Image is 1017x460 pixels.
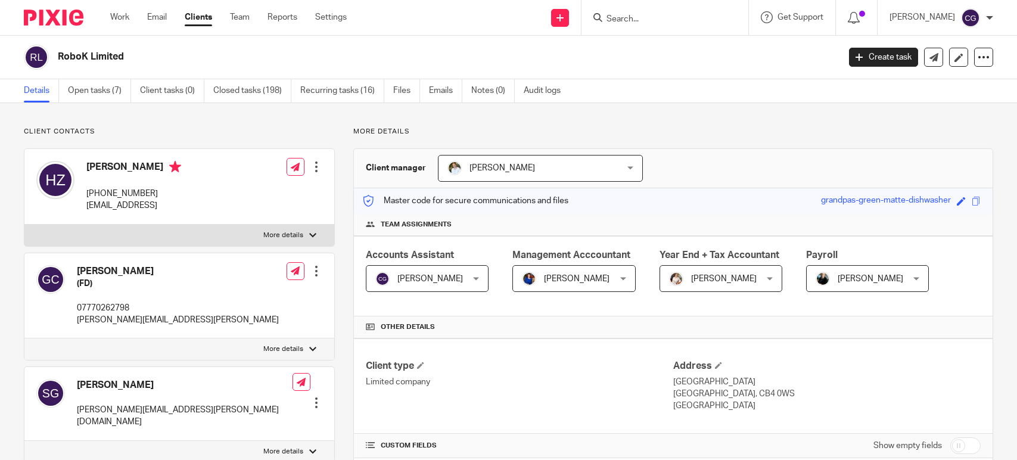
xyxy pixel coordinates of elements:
[397,275,463,283] span: [PERSON_NAME]
[806,250,838,260] span: Payroll
[890,11,955,23] p: [PERSON_NAME]
[393,79,420,102] a: Files
[821,194,951,208] div: grandpas-green-matte-dishwasher
[669,272,683,286] img: Kayleigh%20Henson.jpeg
[961,8,980,27] img: svg%3E
[263,231,303,240] p: More details
[512,250,630,260] span: Management Acccountant
[36,379,65,408] img: svg%3E
[873,440,942,452] label: Show empty fields
[77,404,293,428] p: [PERSON_NAME][EMAIL_ADDRESS][PERSON_NAME][DOMAIN_NAME]
[363,195,568,207] p: Master code for secure communications and files
[544,275,609,283] span: [PERSON_NAME]
[469,164,535,172] span: [PERSON_NAME]
[110,11,129,23] a: Work
[77,278,279,290] h5: (FD)
[86,161,181,176] h4: [PERSON_NAME]
[36,161,74,199] img: svg%3E
[381,322,435,332] span: Other details
[169,161,181,173] i: Primary
[660,250,779,260] span: Year End + Tax Accountant
[36,265,65,294] img: svg%3E
[77,314,279,326] p: [PERSON_NAME][EMAIL_ADDRESS][PERSON_NAME]
[673,388,981,400] p: [GEOGRAPHIC_DATA], CB4 0WS
[77,379,293,391] h4: [PERSON_NAME]
[24,10,83,26] img: Pixie
[315,11,347,23] a: Settings
[77,265,279,278] h4: [PERSON_NAME]
[524,79,570,102] a: Audit logs
[86,200,181,212] p: [EMAIL_ADDRESS]
[366,441,673,450] h4: CUSTOM FIELDS
[140,79,204,102] a: Client tasks (0)
[213,79,291,102] a: Closed tasks (198)
[185,11,212,23] a: Clients
[58,51,676,63] h2: RoboK Limited
[691,275,757,283] span: [PERSON_NAME]
[77,302,279,314] p: 07770262798
[353,127,993,136] p: More details
[24,79,59,102] a: Details
[366,250,454,260] span: Accounts Assistant
[230,11,250,23] a: Team
[268,11,297,23] a: Reports
[375,272,390,286] img: svg%3E
[849,48,918,67] a: Create task
[816,272,830,286] img: nicky-partington.jpg
[147,11,167,23] a: Email
[300,79,384,102] a: Recurring tasks (16)
[838,275,903,283] span: [PERSON_NAME]
[605,14,713,25] input: Search
[263,344,303,354] p: More details
[24,45,49,70] img: svg%3E
[366,360,673,372] h4: Client type
[381,220,452,229] span: Team assignments
[777,13,823,21] span: Get Support
[366,162,426,174] h3: Client manager
[263,447,303,456] p: More details
[86,188,181,200] p: [PHONE_NUMBER]
[366,376,673,388] p: Limited company
[673,360,981,372] h4: Address
[673,376,981,388] p: [GEOGRAPHIC_DATA]
[24,127,335,136] p: Client contacts
[673,400,981,412] p: [GEOGRAPHIC_DATA]
[471,79,515,102] a: Notes (0)
[447,161,462,175] img: sarah-royle.jpg
[429,79,462,102] a: Emails
[68,79,131,102] a: Open tasks (7)
[522,272,536,286] img: Nicole.jpeg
